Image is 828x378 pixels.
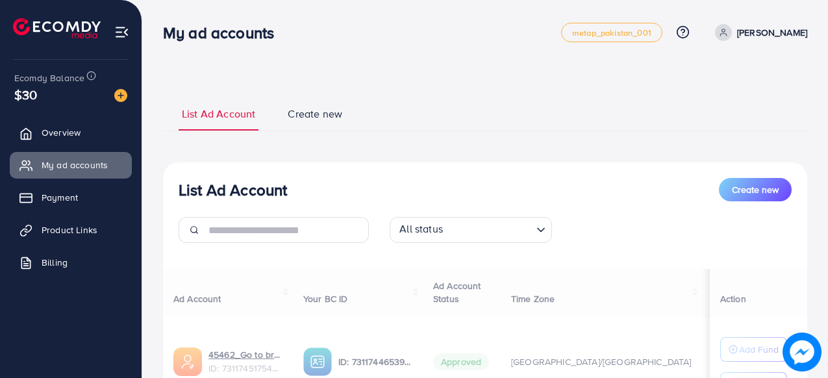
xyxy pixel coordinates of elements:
[710,24,807,41] a: [PERSON_NAME]
[784,334,820,370] img: image
[561,23,662,42] a: metap_pakistan_001
[42,256,68,269] span: Billing
[737,25,807,40] p: [PERSON_NAME]
[10,152,132,178] a: My ad accounts
[572,29,651,37] span: metap_pakistan_001
[13,18,101,38] img: logo
[42,191,78,204] span: Payment
[42,126,81,139] span: Overview
[10,249,132,275] a: Billing
[42,158,108,171] span: My ad accounts
[114,89,127,102] img: image
[10,184,132,210] a: Payment
[447,220,531,240] input: Search for option
[390,217,552,243] div: Search for option
[397,219,445,240] span: All status
[719,178,792,201] button: Create new
[179,181,287,199] h3: List Ad Account
[14,71,84,84] span: Ecomdy Balance
[10,120,132,145] a: Overview
[42,223,97,236] span: Product Links
[163,23,284,42] h3: My ad accounts
[288,107,342,121] span: Create new
[732,183,779,196] span: Create new
[182,107,255,121] span: List Ad Account
[14,85,37,104] span: $30
[10,217,132,243] a: Product Links
[114,25,129,40] img: menu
